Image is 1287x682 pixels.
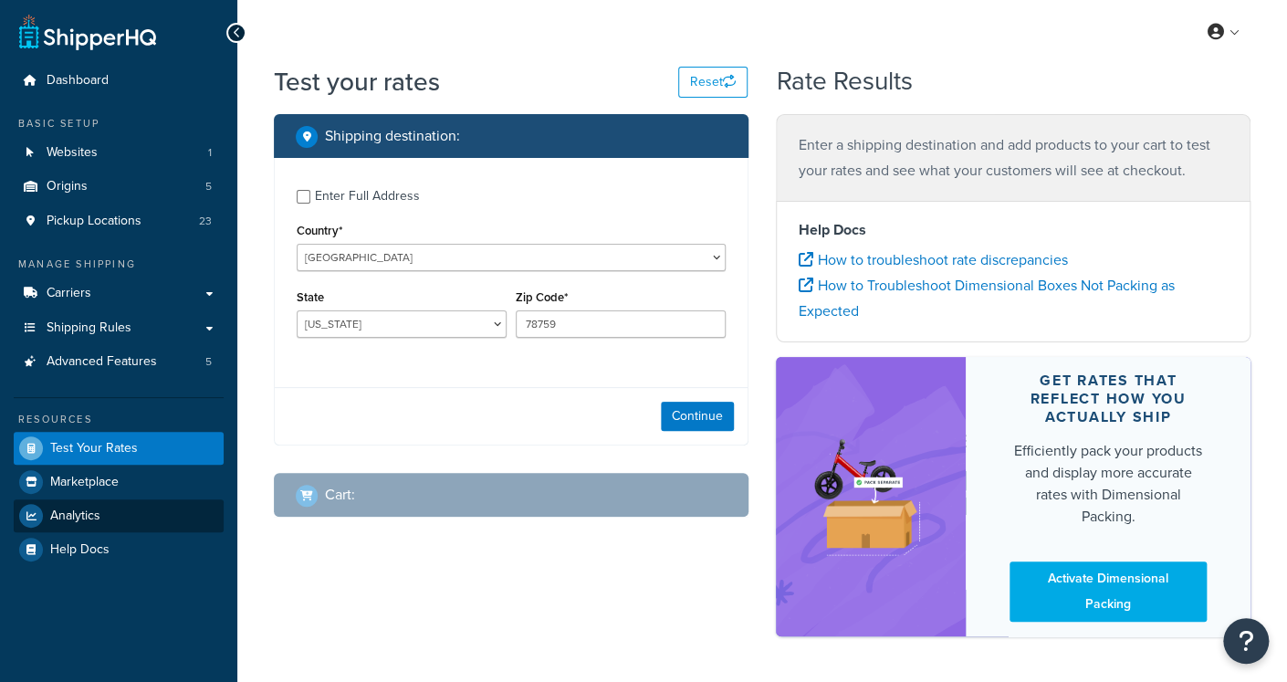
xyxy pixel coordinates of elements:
[678,67,748,98] button: Reset
[1010,440,1207,528] div: Efficiently pack your products and display more accurate rates with Dimensional Packing.
[325,487,355,503] h2: Cart :
[14,345,224,379] a: Advanced Features5
[14,170,224,204] li: Origins
[14,412,224,427] div: Resources
[47,145,98,161] span: Websites
[325,128,460,144] h2: Shipping destination :
[205,354,212,370] span: 5
[205,179,212,194] span: 5
[47,73,109,89] span: Dashboard
[274,64,440,100] h1: Test your rates
[50,441,138,456] span: Test Your Rates
[14,116,224,131] div: Basic Setup
[14,466,224,498] a: Marketplace
[50,475,119,490] span: Marketplace
[297,290,324,304] label: State
[799,219,1228,241] h4: Help Docs
[14,64,224,98] a: Dashboard
[47,214,141,229] span: Pickup Locations
[799,275,1175,321] a: How to Troubleshoot Dimensional Boxes Not Packing as Expected
[516,290,568,304] label: Zip Code*
[47,179,88,194] span: Origins
[803,404,938,591] img: feature-image-dim-d40ad3071a2b3c8e08177464837368e35600d3c5e73b18a22c1e4bb210dc32ac.png
[14,432,224,465] a: Test Your Rates
[14,170,224,204] a: Origins5
[47,320,131,336] span: Shipping Rules
[297,190,310,204] input: Enter Full Address
[1223,618,1269,664] button: Open Resource Center
[199,214,212,229] span: 23
[315,184,420,209] div: Enter Full Address
[14,533,224,566] a: Help Docs
[14,205,224,238] a: Pickup Locations23
[14,205,224,238] li: Pickup Locations
[297,224,342,237] label: Country*
[14,499,224,532] a: Analytics
[208,145,212,161] span: 1
[47,354,157,370] span: Advanced Features
[1010,372,1207,426] div: Get rates that reflect how you actually ship
[14,257,224,272] div: Manage Shipping
[14,311,224,345] a: Shipping Rules
[50,509,100,524] span: Analytics
[799,132,1228,184] p: Enter a shipping destination and add products to your cart to test your rates and see what your c...
[777,68,913,96] h2: Rate Results
[50,542,110,558] span: Help Docs
[661,402,734,431] button: Continue
[14,136,224,170] li: Websites
[14,345,224,379] li: Advanced Features
[1010,561,1207,622] a: Activate Dimensional Packing
[47,286,91,301] span: Carriers
[14,136,224,170] a: Websites1
[14,277,224,310] a: Carriers
[799,249,1068,270] a: How to troubleshoot rate discrepancies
